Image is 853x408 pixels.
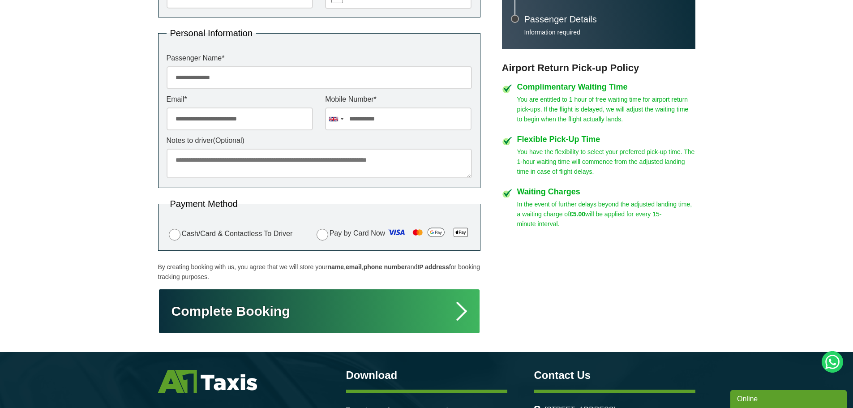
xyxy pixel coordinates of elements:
[325,96,472,103] label: Mobile Number
[169,229,180,241] input: Cash/Card & Contactless To Driver
[534,370,695,381] h3: Contact Us
[158,370,257,393] img: A1 Taxis St Albans
[167,228,293,241] label: Cash/Card & Contactless To Driver
[517,94,695,124] p: You are entitled to 1 hour of free waiting time for airport return pick-ups. If the flight is del...
[524,28,686,36] p: Information required
[167,29,257,38] legend: Personal Information
[364,263,407,271] strong: phone number
[730,388,849,408] iframe: chat widget
[167,96,313,103] label: Email
[314,225,472,242] label: Pay by Card Now
[327,263,344,271] strong: name
[517,83,695,91] h4: Complimentary Waiting Time
[167,137,472,144] label: Notes to driver
[158,288,480,334] button: Complete Booking
[517,188,695,196] h4: Waiting Charges
[167,199,241,208] legend: Payment Method
[524,15,686,24] h3: Passenger Details
[346,263,362,271] strong: email
[213,137,244,144] span: (Optional)
[346,370,507,381] h3: Download
[158,262,480,282] p: By creating booking with us, you agree that we will store your , , and for booking tracking purpo...
[417,263,449,271] strong: IP address
[517,135,695,143] h4: Flexible Pick-Up Time
[317,229,328,241] input: Pay by Card Now
[326,108,346,130] div: United Kingdom: +44
[570,210,585,218] strong: £5.00
[502,62,695,74] h3: Airport Return Pick-up Policy
[517,199,695,229] p: In the event of further delays beyond the adjusted landing time, a waiting charge of will be appl...
[167,55,472,62] label: Passenger Name
[517,147,695,176] p: You have the flexibility to select your preferred pick-up time. The 1-hour waiting time will comm...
